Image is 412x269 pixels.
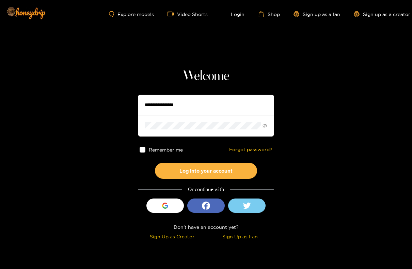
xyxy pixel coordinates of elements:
div: Or continue with [138,186,274,193]
button: Log into your account [155,163,257,179]
span: video-camera [168,11,177,17]
div: Sign Up as Fan [208,233,272,240]
span: Remember me [149,147,183,152]
div: Don't have an account yet? [138,223,274,231]
h1: Welcome [138,68,274,84]
a: Explore models [109,11,154,17]
a: Video Shorts [168,11,208,17]
a: Sign up as a creator [354,11,410,17]
a: Sign up as a fan [294,11,340,17]
a: Forgot password? [229,147,272,153]
span: eye-invisible [263,124,267,128]
div: Sign Up as Creator [140,233,204,240]
a: Login [221,11,244,17]
a: Shop [258,11,280,17]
